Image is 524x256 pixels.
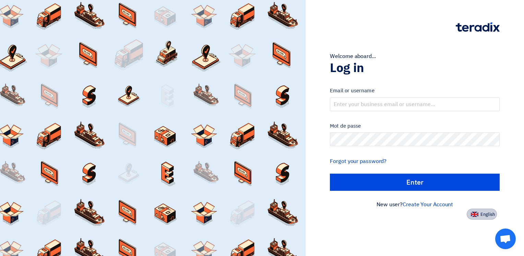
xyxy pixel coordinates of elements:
[330,174,500,191] input: Enter
[456,22,500,32] img: Teradix logo
[403,200,453,209] a: Create Your Account
[330,52,500,60] div: Welcome aboard...
[467,209,497,220] button: English
[495,229,516,249] div: Open chat
[330,122,500,130] label: Mot de passe
[330,87,500,95] label: Email or username
[377,200,453,209] font: New user?
[330,60,500,75] h1: Log in
[480,212,495,217] span: English
[330,97,500,111] input: Enter your business email or username...
[471,212,478,217] img: en-US.png
[330,157,386,165] a: Forgot your password?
